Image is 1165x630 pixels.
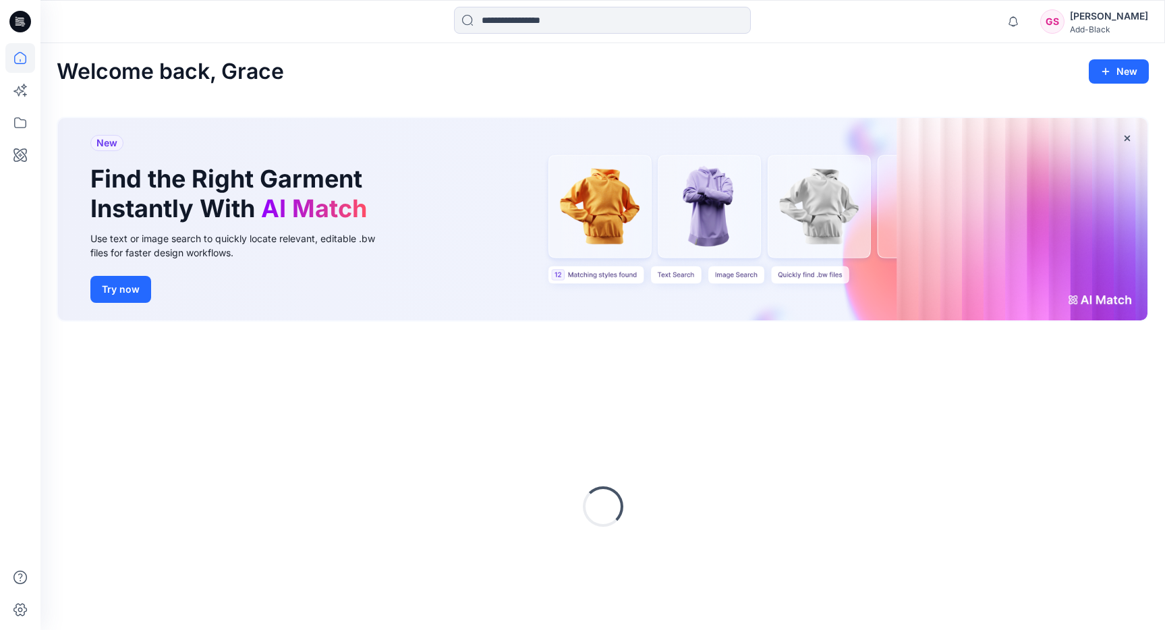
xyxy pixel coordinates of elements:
[1070,24,1148,34] div: Add-Black
[90,231,394,260] div: Use text or image search to quickly locate relevant, editable .bw files for faster design workflows.
[57,59,284,84] h2: Welcome back, Grace
[1040,9,1064,34] div: GS
[1089,59,1149,84] button: New
[1070,8,1148,24] div: [PERSON_NAME]
[90,165,374,223] h1: Find the Right Garment Instantly With
[261,194,367,223] span: AI Match
[96,135,117,151] span: New
[90,276,151,303] button: Try now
